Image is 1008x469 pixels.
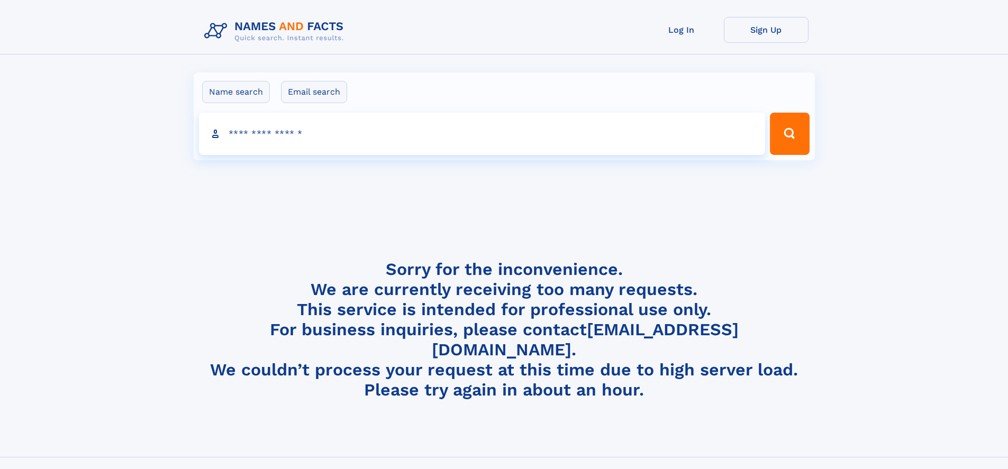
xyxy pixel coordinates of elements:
[200,259,809,400] h4: Sorry for the inconvenience. We are currently receiving too many requests. This service is intend...
[724,17,809,43] a: Sign Up
[281,81,347,103] label: Email search
[202,81,270,103] label: Name search
[770,113,809,155] button: Search Button
[432,319,739,360] a: [EMAIL_ADDRESS][DOMAIN_NAME]
[639,17,724,43] a: Log In
[200,17,352,45] img: Logo Names and Facts
[199,113,766,155] input: search input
